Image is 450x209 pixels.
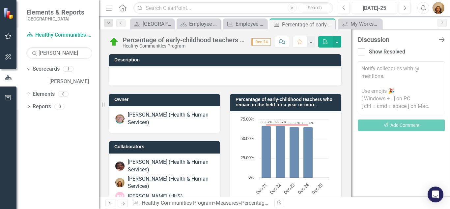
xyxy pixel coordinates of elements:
[289,121,300,125] text: 65.56%
[128,111,213,126] div: [PERSON_NAME] (Health & Human Services)
[296,182,310,196] text: Dec-24
[54,104,65,109] div: 0
[63,66,73,72] div: 1
[225,20,265,28] a: Employee Measure Report to Update
[236,20,265,28] div: Employee Measure Report to Update
[261,120,272,124] text: 66.67%
[143,20,172,28] div: [GEOGRAPHIC_DATA]
[282,20,334,29] div: Percentage of early-childhood teachers who remain in the field for a year or more.
[114,57,338,62] h3: Description
[241,200,429,206] div: Percentage of early-childhood teachers who remain in the field for a year or more.
[240,135,254,141] text: 50.00%
[189,20,219,28] div: Employee Evaluation Navigation
[26,31,92,39] a: Healthy Communities Program
[114,97,217,102] h3: Owner
[123,36,245,44] div: Percentage of early-childhood teachers who remain in the field for a year or more.
[275,120,286,124] text: 66.67%
[26,16,84,21] small: [GEOGRAPHIC_DATA]
[115,192,125,201] div: KM
[114,144,217,149] h3: Collaborators
[262,120,322,178] g: Actual, series 1 of 2. Bar series with 5 bars.
[340,20,380,28] a: My Workspace
[302,121,314,125] text: 65.56%
[123,44,245,49] div: Healthy Communities Program
[262,126,271,178] path: Dec-21, 66.66666667. Actual.
[26,8,84,16] span: Elements & Reports
[115,114,125,123] img: Margaret Wacker
[248,174,254,180] text: 0%
[132,20,172,28] a: [GEOGRAPHIC_DATA]
[298,3,331,13] button: Search
[358,119,445,131] button: Add Comment
[115,178,125,187] img: Corrine Jaeger
[308,5,322,10] span: Search
[128,193,183,200] div: [PERSON_NAME] (HHS)
[33,103,51,111] a: Reports
[351,20,380,28] div: My Workspace
[26,47,92,59] input: Search Below...
[428,187,443,202] div: Open Intercom Messenger
[255,182,268,195] text: Dec-21
[33,90,55,98] a: Elements
[290,127,299,178] path: Dec-23, 65.55555556. Actual.
[240,116,254,122] text: 75.00%
[178,20,219,28] a: Employee Evaluation Navigation
[282,182,296,195] text: Dec-23
[33,65,60,73] a: Scorecards
[132,199,269,207] div: » »
[251,38,271,46] span: Dec-24
[109,37,119,47] img: On Target
[133,2,333,14] input: Search ClearPoint...
[358,36,435,43] div: Discussion
[49,78,99,86] a: [PERSON_NAME]
[433,2,444,14] img: Corrine Jaeger
[369,48,405,56] div: Show Resolved
[142,200,213,206] a: Healthy Communities Program
[354,4,395,12] div: [DATE]-25
[115,161,125,171] img: Lana Athey
[236,97,338,107] h3: Percentage of early-childhood teachers who remain in the field for a year or more.
[240,155,254,160] text: 25.00%
[3,8,15,19] img: ClearPoint Strategy
[310,182,324,195] text: Dec-25
[276,126,285,178] path: Dec-22, 66.66666667. Actual.
[265,124,309,126] g: Target, series 2 of 2. Line with 5 data points.
[58,91,69,97] div: 0
[303,127,313,178] path: Dec-24, 65.55555556. Actual.
[216,200,239,206] a: Measures
[352,2,397,14] button: [DATE]-25
[268,182,282,195] text: Dec-22
[128,158,213,174] div: [PERSON_NAME] (Health & Human Services)
[128,175,213,191] div: [PERSON_NAME] (Health & Human Services)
